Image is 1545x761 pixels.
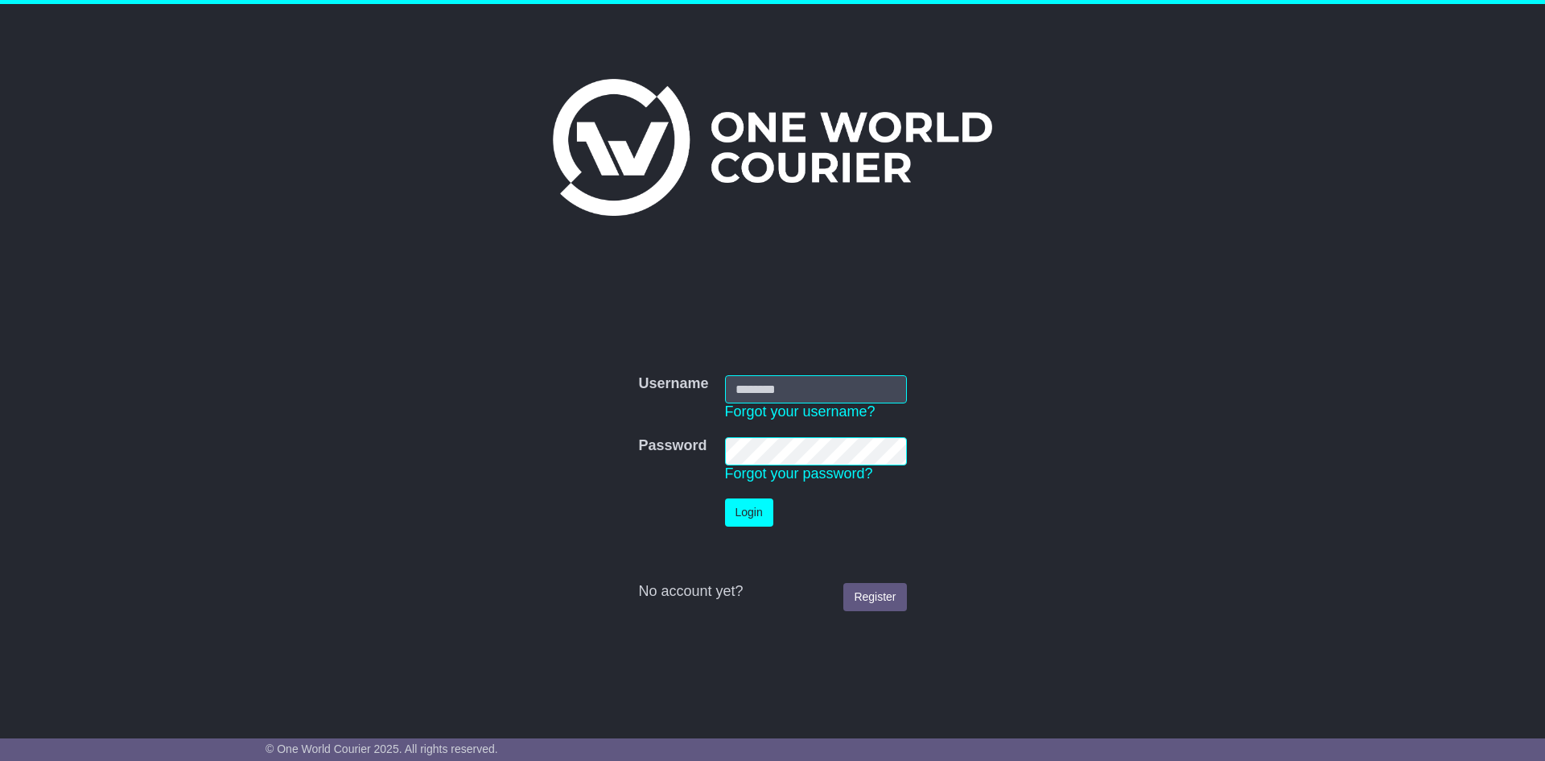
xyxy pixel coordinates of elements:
a: Register [843,583,906,611]
span: © One World Courier 2025. All rights reserved. [266,742,498,755]
img: One World [553,79,992,216]
label: Password [638,437,707,455]
a: Forgot your username? [725,403,875,420]
div: No account yet? [638,583,906,601]
a: Forgot your password? [725,465,873,482]
button: Login [725,498,773,527]
label: Username [638,375,708,393]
